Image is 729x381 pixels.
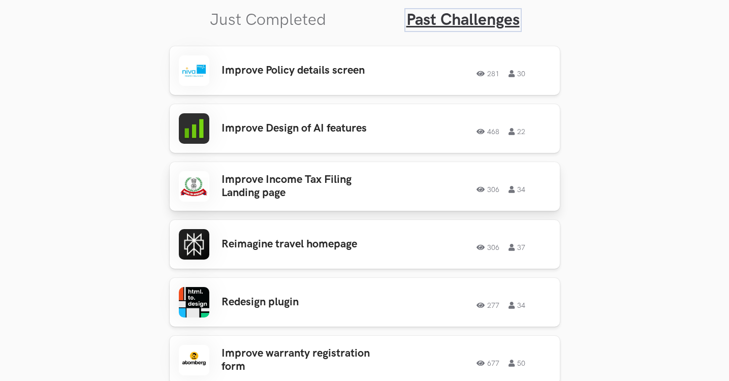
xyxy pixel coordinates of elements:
[477,186,499,193] span: 306
[170,220,560,269] a: Reimagine travel homepage30637
[221,296,380,309] h3: Redesign plugin
[170,162,560,211] a: Improve Income Tax Filing Landing page30634
[509,128,525,135] span: 22
[477,128,499,135] span: 468
[406,10,520,30] a: Past Challenges
[221,122,380,135] h3: Improve Design of AI features
[509,302,525,309] span: 34
[509,70,525,77] span: 30
[170,278,560,327] a: Redesign plugin27734
[509,244,525,251] span: 37
[509,186,525,193] span: 34
[221,238,380,251] h3: Reimagine travel homepage
[477,244,499,251] span: 306
[221,347,380,374] h3: Improve warranty registration form
[221,64,380,77] h3: Improve Policy details screen
[509,360,525,367] span: 50
[477,360,499,367] span: 677
[210,10,326,30] a: Just Completed
[170,46,560,95] a: Improve Policy details screen28130
[477,302,499,309] span: 277
[221,173,380,200] h3: Improve Income Tax Filing Landing page
[170,104,560,153] a: Improve Design of AI features46822
[477,70,499,77] span: 281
